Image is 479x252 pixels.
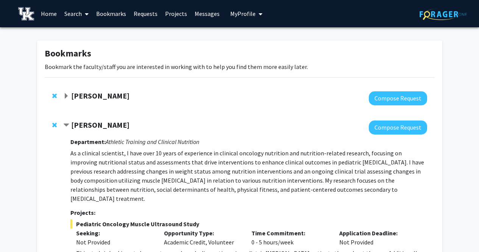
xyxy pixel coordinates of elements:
[18,7,34,20] img: University of Kentucky Logo
[246,229,334,247] div: 0 - 5 hours/week
[52,122,57,128] span: Remove Corey Hawes from bookmarks
[71,120,130,130] strong: [PERSON_NAME]
[61,0,92,27] a: Search
[45,48,435,59] h1: Bookmarks
[70,219,427,229] span: Pediatric Oncology Muscle Ultrasound Study
[37,0,61,27] a: Home
[76,229,153,238] p: Seeking:
[70,209,95,216] strong: Projects:
[63,122,69,128] span: Contract Corey Hawes Bookmark
[63,93,69,99] span: Expand Samantha Zambuto Bookmark
[76,238,153,247] div: Not Provided
[45,62,435,71] p: Bookmark the faculty/staff you are interested in working with to help you find them more easily l...
[369,121,427,135] button: Compose Request to Corey Hawes
[130,0,161,27] a: Requests
[70,149,427,203] p: As a clinical scientist, I have over 10 years of experience in clinical oncology nutrition and nu...
[230,10,256,17] span: My Profile
[161,0,191,27] a: Projects
[158,229,246,247] div: Academic Credit, Volunteer
[6,218,32,246] iframe: Chat
[92,0,130,27] a: Bookmarks
[420,8,467,20] img: ForagerOne Logo
[334,229,421,247] div: Not Provided
[339,229,416,238] p: Application Deadline:
[164,229,240,238] p: Opportunity Type:
[71,91,130,100] strong: [PERSON_NAME]
[106,138,199,146] i: Athletic Training and Clinical Nutrition
[369,91,427,105] button: Compose Request to Samantha Zambuto
[191,0,223,27] a: Messages
[52,93,57,99] span: Remove Samantha Zambuto from bookmarks
[251,229,328,238] p: Time Commitment:
[70,138,106,146] strong: Department:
